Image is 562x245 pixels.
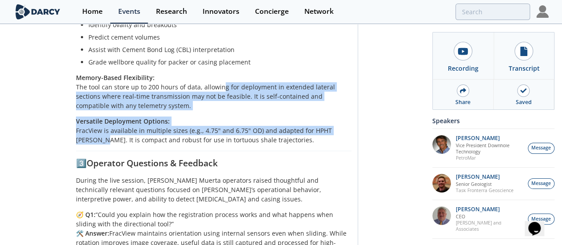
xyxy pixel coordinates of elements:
div: Speakers [432,113,554,129]
p: [PERSON_NAME] [456,206,523,213]
img: 5c2085ee-ed68-4e84-8f22-3cc0b2ad5724 [432,174,451,193]
span: Message [531,180,551,187]
a: Recording [433,32,494,79]
div: Innovators [203,8,239,15]
p: [PERSON_NAME] and Associates [456,220,523,232]
li: Predict cement volumes [88,32,345,42]
p: Task Fronterra Geoscience [456,187,514,193]
p: Vice President Downhole Technology [456,142,523,155]
p: [PERSON_NAME] [456,174,514,180]
div: Share [455,98,470,106]
div: Saved [515,98,531,106]
div: Network [304,8,334,15]
strong: Versatile Deployment Options: [76,117,170,125]
a: Transcript [494,32,554,79]
li: Identify ovality and breakouts [88,20,345,29]
div: Home [82,8,103,15]
p: PetroMar [456,155,523,161]
div: Concierge [255,8,289,15]
button: Message [528,143,554,154]
li: Assist with Cement Bond Log (CBL) interpretation [88,45,345,54]
img: Profile [536,5,549,18]
img: logo-wide.svg [14,4,62,20]
input: Advanced Search [455,4,530,20]
span: Message [531,145,551,152]
button: Message [528,178,554,189]
h2: 3️⃣ [76,159,351,167]
div: Recording [448,64,478,73]
li: Grade wellbore quality for packer or casing placement [88,57,345,67]
p: CEO [456,213,523,220]
p: FracView is available in multiple sizes (e.g., 4.75" and 6.75" OD) and adapted for HPHT [PERSON_N... [76,116,351,145]
img: e9bf75e4-30ec-4788-bb7b-e7c84c871285 [432,135,451,154]
div: Transcript [508,64,539,73]
strong: 🧭 Q1: [76,210,96,219]
iframe: chat widget [525,209,553,236]
strong: Memory-Based Flexibility: [76,73,155,82]
div: Events [118,8,140,15]
strong: 🛠️ Answer: [76,229,109,237]
p: Senior Geologist [456,181,514,187]
div: Research [156,8,187,15]
p: [PERSON_NAME] [456,135,523,141]
p: During the live session, [PERSON_NAME] Muerta operators raised thoughtful and technically relevan... [76,176,351,204]
strong: Operator Questions & Feedback [87,157,218,169]
p: The tool can store up to 200 hours of data, allowing for deployment in extended lateral sections ... [76,73,351,110]
img: 449652e4-f3de-40e9-91a8-71a7e4db83ec [432,206,451,225]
